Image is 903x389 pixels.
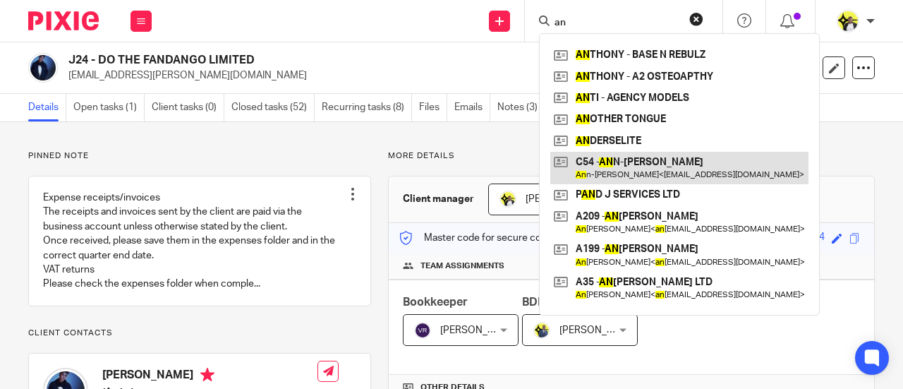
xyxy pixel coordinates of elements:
[399,231,643,245] p: Master code for secure communications and files
[68,68,683,83] p: [EMAIL_ADDRESS][PERSON_NAME][DOMAIN_NAME]
[837,10,859,32] img: Carine-Starbridge.jpg
[28,94,66,121] a: Details
[419,94,447,121] a: Files
[497,94,545,121] a: Notes (3)
[499,191,516,208] img: Carine-Starbridge.jpg
[28,11,99,30] img: Pixie
[28,328,371,339] p: Client contacts
[28,150,371,162] p: Pinned note
[200,368,214,382] i: Primary
[420,261,504,272] span: Team assignments
[533,322,550,339] img: Dennis-Starbridge.jpg
[73,94,145,121] a: Open tasks (1)
[454,94,490,121] a: Emails
[152,94,224,121] a: Client tasks (0)
[403,297,468,308] span: Bookkeeper
[68,53,560,68] h2: J24 - DO THE FANDANGO LIMITED
[403,192,474,206] h3: Client manager
[522,297,545,308] span: BDR
[559,325,637,335] span: [PERSON_NAME]
[553,17,680,30] input: Search
[689,12,703,26] button: Clear
[102,368,317,385] h4: [PERSON_NAME]
[388,150,875,162] p: More details
[526,194,603,204] span: [PERSON_NAME]
[28,53,58,83] img: Torville%20Jones%20(Tokio%20Myers).jpg
[414,322,431,339] img: svg%3E
[440,325,518,335] span: [PERSON_NAME]
[322,94,412,121] a: Recurring tasks (8)
[231,94,315,121] a: Closed tasks (52)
